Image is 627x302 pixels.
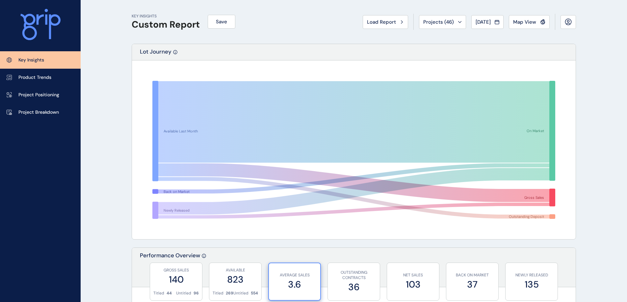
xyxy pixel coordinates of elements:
[213,273,258,286] label: 823
[226,290,233,296] p: 269
[509,272,554,278] p: NEWLY RELEASED
[216,18,227,25] span: Save
[476,19,491,25] span: [DATE]
[390,272,436,278] p: NET SALES
[251,290,258,296] p: 554
[132,13,200,19] p: KEY INSIGHTS
[153,267,199,273] p: GROSS SALES
[213,267,258,273] p: AVAILABLE
[419,15,466,29] button: Projects (46)
[471,15,504,29] button: [DATE]
[18,109,59,116] p: Project Breakdown
[194,290,199,296] p: 96
[331,281,377,293] label: 36
[140,252,200,287] p: Performance Overview
[331,270,377,281] p: OUTSTANDING CONTRACTS
[233,290,248,296] p: Untitled
[132,19,200,30] h1: Custom Report
[390,278,436,291] label: 103
[509,15,550,29] button: Map View
[509,278,554,291] label: 135
[18,74,51,81] p: Product Trends
[18,57,44,63] p: Key Insights
[140,48,171,60] p: Lot Journey
[367,19,396,25] span: Load Report
[167,290,172,296] p: 44
[213,290,223,296] p: Titled
[423,19,454,25] span: Projects ( 46 )
[153,273,199,286] label: 140
[513,19,536,25] span: Map View
[272,272,317,278] p: AVERAGE SALES
[18,92,59,98] p: Project Positioning
[450,272,495,278] p: BACK ON MARKET
[176,290,191,296] p: Untitled
[272,278,317,291] label: 3.6
[450,278,495,291] label: 37
[153,290,164,296] p: Titled
[208,15,235,29] button: Save
[363,15,408,29] button: Load Report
